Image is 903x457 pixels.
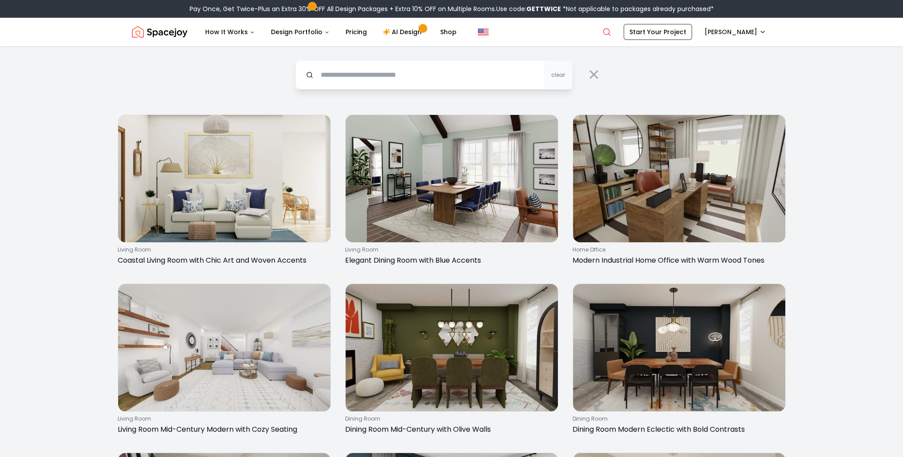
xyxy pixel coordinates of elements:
img: Spacejoy Logo [132,23,187,41]
a: Modern Industrial Home Office with Warm Wood Toneshome officeModern Industrial Home Office with W... [573,114,786,269]
p: dining room [573,415,782,422]
a: Dining Room Modern Eclectic with Bold Contrastsdining roomDining Room Modern Eclectic with Bold C... [573,284,786,438]
a: Shop [433,23,464,41]
b: GETTWICE [526,4,561,13]
a: Coastal Living Room with Chic Art and Woven Accentsliving roomCoastal Living Room with Chic Art a... [118,114,331,269]
p: living room [118,246,327,253]
nav: Main [198,23,464,41]
img: Modern Industrial Home Office with Warm Wood Tones [573,115,785,242]
button: How It Works [198,23,262,41]
button: [PERSON_NAME] [699,24,772,40]
img: United States [478,27,489,37]
p: home office [573,246,782,253]
p: living room [118,415,327,422]
img: Dining Room Modern Eclectic with Bold Contrasts [573,284,785,411]
p: Modern Industrial Home Office with Warm Wood Tones [573,255,782,266]
p: Coastal Living Room with Chic Art and Woven Accents [118,255,327,266]
span: *Not applicable to packages already purchased* [561,4,714,13]
a: Spacejoy [132,23,187,41]
p: Dining Room Mid-Century with Olive Walls [345,424,555,435]
a: Start Your Project [624,24,692,40]
a: AI Design [376,23,431,41]
nav: Global [132,18,772,46]
img: Coastal Living Room with Chic Art and Woven Accents [118,115,330,242]
p: living room [345,246,555,253]
img: Living Room Mid-Century Modern with Cozy Seating [118,284,330,411]
img: Dining Room Mid-Century with Olive Walls [346,284,558,411]
button: clear [544,60,573,90]
a: Pricing [338,23,374,41]
p: Elegant Dining Room with Blue Accents [345,255,555,266]
p: Living Room Mid-Century Modern with Cozy Seating [118,424,327,435]
img: Elegant Dining Room with Blue Accents [346,115,558,242]
p: dining room [345,415,555,422]
a: Dining Room Mid-Century with Olive Wallsdining roomDining Room Mid-Century with Olive Walls [345,284,558,438]
p: Dining Room Modern Eclectic with Bold Contrasts [573,424,782,435]
button: Design Portfolio [264,23,337,41]
span: clear [551,71,565,79]
a: Elegant Dining Room with Blue Accentsliving roomElegant Dining Room with Blue Accents [345,114,558,269]
div: Pay Once, Get Twice-Plus an Extra 30% OFF All Design Packages + Extra 10% OFF on Multiple Rooms. [190,4,714,13]
span: Use code: [496,4,561,13]
a: Living Room Mid-Century Modern with Cozy Seatingliving roomLiving Room Mid-Century Modern with Co... [118,284,331,438]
